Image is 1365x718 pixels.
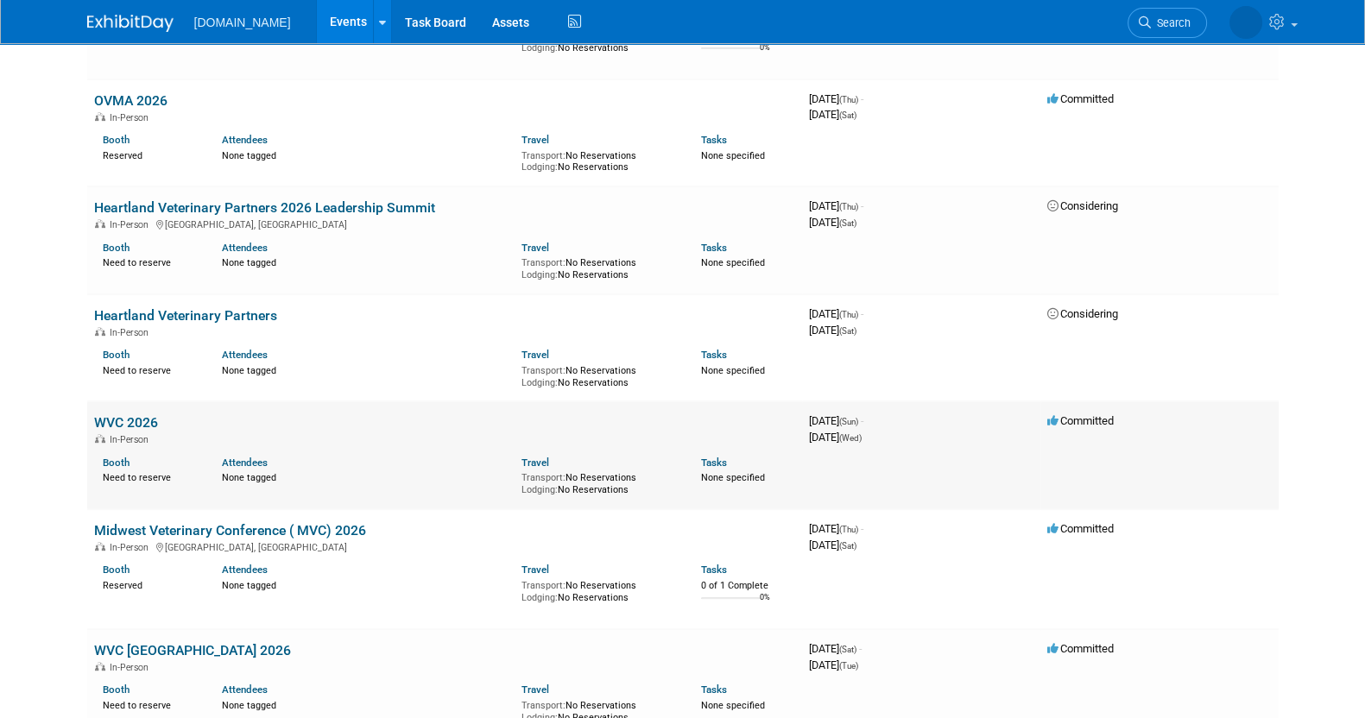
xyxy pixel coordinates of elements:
span: - [861,307,863,320]
span: (Thu) [839,525,858,534]
a: OVMA 2026 [94,92,167,109]
a: Tasks [701,242,727,254]
a: Tasks [701,564,727,576]
div: [GEOGRAPHIC_DATA], [GEOGRAPHIC_DATA] [94,217,795,230]
span: None specified [701,472,765,483]
span: Transport: [521,580,566,591]
a: Tasks [701,683,727,696]
span: Lodging: [521,484,558,495]
span: Transport: [521,472,566,483]
a: Booth [103,134,130,146]
div: 0 of 1 Complete [701,580,795,592]
div: Need to reserve [103,362,197,377]
span: [DATE] [809,324,856,337]
span: (Sat) [839,541,856,551]
span: Transport: [521,700,566,711]
a: Tasks [701,349,727,361]
a: Booth [103,564,130,576]
img: In-Person Event [95,112,105,121]
span: (Sat) [839,326,856,336]
span: [DATE] [809,538,856,551]
span: None specified [701,365,765,376]
img: Iuliia Bulow [1229,6,1262,39]
span: Search [1151,16,1191,29]
div: No Reservations No Reservations [521,576,675,603]
span: None specified [701,700,765,711]
span: Transport: [521,365,566,376]
span: (Tue) [839,661,858,671]
img: In-Person Event [95,542,105,551]
span: - [859,642,862,655]
span: (Thu) [839,202,858,211]
a: Travel [521,242,549,254]
div: No Reservations No Reservations [521,147,675,173]
span: (Sun) [839,417,858,426]
div: None tagged [222,147,509,162]
td: 0% [760,593,770,616]
a: Booth [103,683,130,696]
a: Travel [521,683,549,696]
span: Lodging: [521,592,558,603]
span: None specified [701,150,765,161]
a: Travel [521,349,549,361]
td: 0% [760,43,770,66]
span: - [861,199,863,212]
span: Considering [1047,199,1118,212]
div: [GEOGRAPHIC_DATA], [GEOGRAPHIC_DATA] [94,539,795,553]
span: (Sat) [839,218,856,228]
a: Attendees [222,134,268,146]
span: Committed [1047,414,1114,427]
img: In-Person Event [95,327,105,336]
span: Lodging: [521,377,558,388]
span: [DOMAIN_NAME] [194,16,291,29]
span: [DATE] [809,199,863,212]
div: None tagged [222,254,509,269]
span: Committed [1047,642,1114,655]
span: Transport: [521,150,566,161]
a: WVC [GEOGRAPHIC_DATA] 2026 [94,642,291,658]
a: Tasks [701,134,727,146]
a: Travel [521,457,549,469]
div: None tagged [222,469,509,484]
span: [DATE] [809,642,862,655]
img: ExhibitDay [87,15,174,32]
img: In-Person Event [95,662,105,671]
div: Need to reserve [103,696,197,712]
a: Attendees [222,683,268,696]
div: None tagged [222,576,509,592]
a: Booth [103,349,130,361]
span: In-Person [110,662,154,673]
span: - [861,414,863,427]
a: Attendees [222,457,268,469]
a: Heartland Veterinary Partners 2026 Leadership Summit [94,199,435,216]
span: [DATE] [809,92,863,105]
span: Committed [1047,522,1114,535]
span: [DATE] [809,216,856,229]
span: In-Person [110,542,154,553]
a: Tasks [701,457,727,469]
div: Need to reserve [103,254,197,269]
a: Attendees [222,349,268,361]
img: In-Person Event [95,434,105,443]
span: Lodging: [521,269,558,280]
span: In-Person [110,219,154,230]
a: Attendees [222,242,268,254]
div: Reserved [103,576,197,592]
div: No Reservations No Reservations [521,362,675,388]
span: [DATE] [809,307,863,320]
a: Search [1128,8,1207,38]
a: Travel [521,134,549,146]
a: Attendees [222,564,268,576]
span: In-Person [110,112,154,123]
span: (Sat) [839,645,856,654]
div: None tagged [222,362,509,377]
div: Reserved [103,147,197,162]
div: None tagged [222,696,509,712]
a: Heartland Veterinary Partners [94,307,277,324]
span: - [861,92,863,105]
span: In-Person [110,434,154,445]
a: Midwest Veterinary Conference ( MVC) 2026 [94,522,366,538]
span: Lodging: [521,42,558,54]
span: [DATE] [809,522,863,535]
span: [DATE] [809,431,862,444]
